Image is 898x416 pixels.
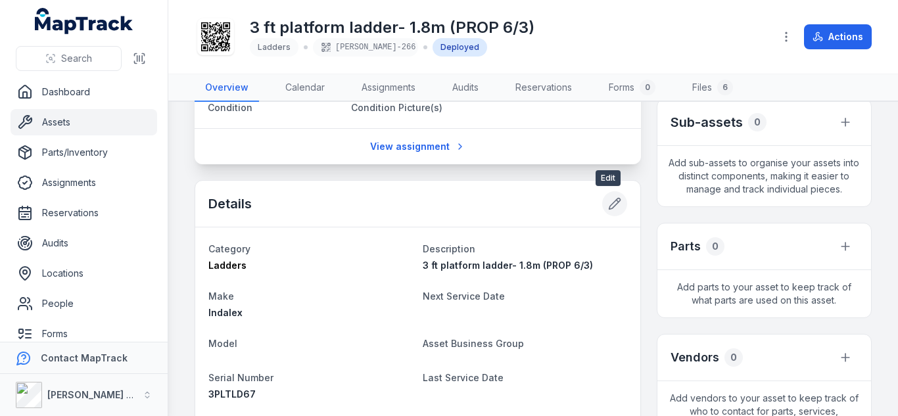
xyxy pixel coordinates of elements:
div: [PERSON_NAME]-266 [313,38,418,57]
a: Audits [11,230,157,256]
a: View assignment [362,134,474,159]
span: Asset Business Group [423,338,524,349]
h1: 3 ft platform ladder- 1.8m (PROP 6/3) [250,17,534,38]
a: Reservations [11,200,157,226]
a: Dashboard [11,79,157,105]
button: Actions [804,24,872,49]
a: Parts/Inventory [11,139,157,166]
h3: Vendors [671,348,719,367]
div: 0 [640,80,655,95]
span: Search [61,52,92,65]
span: Description [423,243,475,254]
span: Condition [208,102,252,113]
div: 6 [717,80,733,95]
div: 0 [724,348,743,367]
a: Calendar [275,74,335,102]
span: Make [208,290,234,302]
a: MapTrack [35,8,133,34]
a: Forms [11,321,157,347]
strong: [PERSON_NAME] Air [47,389,139,400]
span: 3 ft platform ladder- 1.8m (PROP 6/3) [423,260,593,271]
h2: Details [208,195,252,213]
span: Serial Number [208,372,273,383]
span: Ladders [208,260,247,271]
button: Search [16,46,122,71]
span: Ladders [258,42,291,52]
span: Edit [596,170,621,186]
strong: Contact MapTrack [41,352,128,363]
a: Reservations [505,74,582,102]
span: Condition Picture(s) [351,102,442,113]
span: 3PLTLD67 [208,388,256,400]
span: Next Service Date [423,290,505,302]
div: Deployed [433,38,487,57]
a: Locations [11,260,157,287]
span: Add parts to your asset to keep track of what parts are used on this asset. [657,270,871,317]
h3: Parts [671,237,701,256]
a: Overview [195,74,259,102]
div: 0 [706,237,724,256]
span: Model [208,338,237,349]
span: Category [208,243,250,254]
a: Forms0 [598,74,666,102]
a: Assignments [11,170,157,196]
div: 0 [748,113,767,131]
a: Files6 [682,74,744,102]
span: Last Service Date [423,372,504,383]
a: Assignments [351,74,426,102]
span: Indalex [208,307,243,318]
a: Assets [11,109,157,135]
span: Add sub-assets to organise your assets into distinct components, making it easier to manage and t... [657,146,871,206]
a: Audits [442,74,489,102]
a: People [11,290,157,317]
h2: Sub-assets [671,113,743,131]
